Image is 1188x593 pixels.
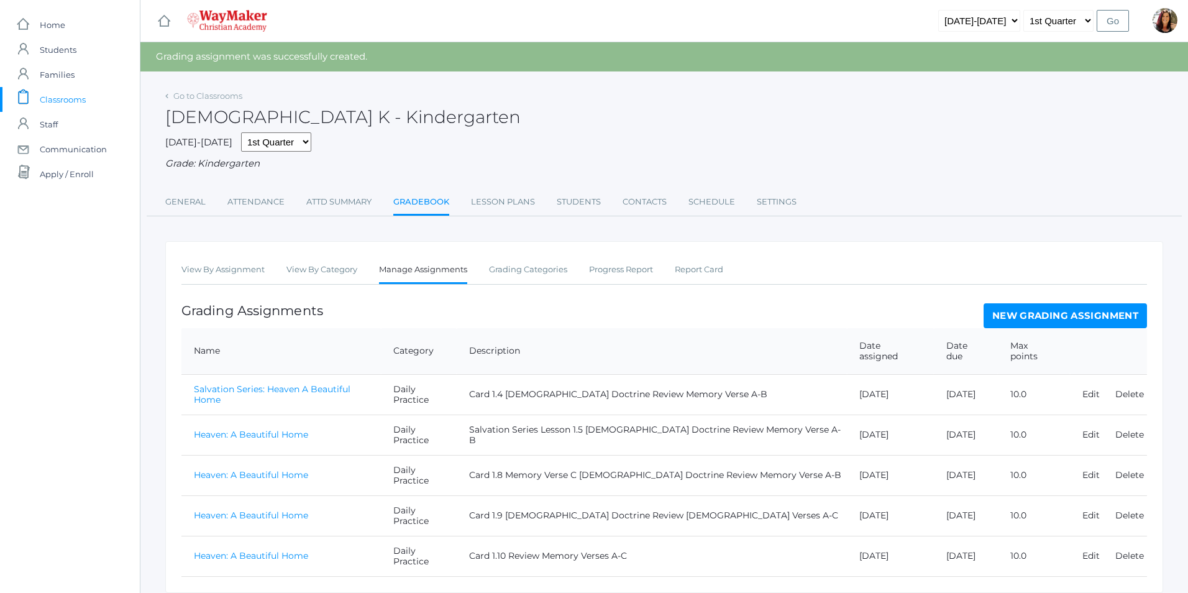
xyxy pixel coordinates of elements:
[194,384,350,405] a: Salvation Series: Heaven A Beautiful Home
[187,10,267,32] img: waymaker-logo-stack-white-1602f2b1af18da31a5905e9982d058868370996dac5278e84edea6dabf9a3315.png
[393,190,449,216] a: Gradebook
[1082,510,1100,521] a: Edit
[457,536,847,576] td: Card 1.10 Review Memory Verses A-C
[688,190,735,214] a: Schedule
[381,536,457,576] td: Daily Practice
[847,495,934,536] td: [DATE]
[1082,388,1100,400] a: Edit
[998,536,1070,576] td: 10.0
[847,328,934,375] th: Date assigned
[173,91,242,101] a: Go to Classrooms
[194,469,308,480] a: Heaven: A Beautiful Home
[306,190,372,214] a: Attd Summary
[489,257,567,282] a: Grading Categories
[165,136,232,148] span: [DATE]-[DATE]
[757,190,797,214] a: Settings
[457,455,847,495] td: Card 1.8 Memory Verse C [DEMOGRAPHIC_DATA] Doctrine Review Memory Verse A-B
[675,257,723,282] a: Report Card
[165,157,1163,171] div: Grade: Kindergarten
[140,42,1188,71] div: Grading assignment was successfully created.
[998,328,1070,375] th: Max points
[381,374,457,415] td: Daily Practice
[998,455,1070,495] td: 10.0
[847,536,934,576] td: [DATE]
[40,12,65,37] span: Home
[181,303,323,318] h1: Grading Assignments
[40,137,107,162] span: Communication
[40,112,58,137] span: Staff
[1115,388,1144,400] a: Delete
[381,495,457,536] td: Daily Practice
[457,328,847,375] th: Description
[1115,469,1144,480] a: Delete
[984,303,1147,328] a: New Grading Assignment
[847,455,934,495] td: [DATE]
[1082,550,1100,561] a: Edit
[1115,429,1144,440] a: Delete
[40,37,76,62] span: Students
[589,257,653,282] a: Progress Report
[457,415,847,455] td: Salvation Series Lesson 1.5 [DEMOGRAPHIC_DATA] Doctrine Review Memory Verse A-B
[1097,10,1129,32] input: Go
[165,190,206,214] a: General
[381,455,457,495] td: Daily Practice
[471,190,535,214] a: Lesson Plans
[934,455,998,495] td: [DATE]
[1082,469,1100,480] a: Edit
[286,257,357,282] a: View By Category
[381,415,457,455] td: Daily Practice
[934,536,998,576] td: [DATE]
[998,415,1070,455] td: 10.0
[194,510,308,521] a: Heaven: A Beautiful Home
[998,374,1070,415] td: 10.0
[934,328,998,375] th: Date due
[194,550,308,561] a: Heaven: A Beautiful Home
[847,415,934,455] td: [DATE]
[379,257,467,284] a: Manage Assignments
[457,495,847,536] td: Card 1.9 [DEMOGRAPHIC_DATA] Doctrine Review [DEMOGRAPHIC_DATA] Verses A-C
[1082,429,1100,440] a: Edit
[1153,8,1177,33] div: Gina Pecor
[194,429,308,440] a: Heaven: A Beautiful Home
[847,374,934,415] td: [DATE]
[40,62,75,87] span: Families
[181,328,381,375] th: Name
[623,190,667,214] a: Contacts
[40,87,86,112] span: Classrooms
[557,190,601,214] a: Students
[934,495,998,536] td: [DATE]
[1115,550,1144,561] a: Delete
[934,374,998,415] td: [DATE]
[227,190,285,214] a: Attendance
[40,162,94,186] span: Apply / Enroll
[381,328,457,375] th: Category
[934,415,998,455] td: [DATE]
[457,374,847,415] td: Card 1.4 [DEMOGRAPHIC_DATA] Doctrine Review Memory Verse A-B
[165,108,521,127] h2: [DEMOGRAPHIC_DATA] K - Kindergarten
[181,257,265,282] a: View By Assignment
[1115,510,1144,521] a: Delete
[998,495,1070,536] td: 10.0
